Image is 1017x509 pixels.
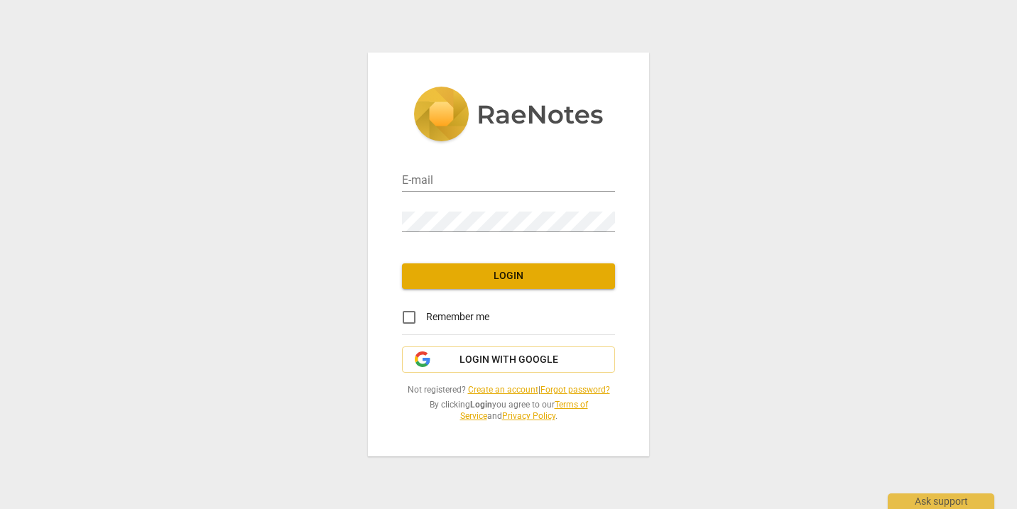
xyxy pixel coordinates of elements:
[468,385,538,395] a: Create an account
[413,269,604,283] span: Login
[888,493,994,509] div: Ask support
[402,399,615,422] span: By clicking you agree to our and .
[470,400,492,410] b: Login
[402,384,615,396] span: Not registered? |
[426,310,489,324] span: Remember me
[413,87,604,145] img: 5ac2273c67554f335776073100b6d88f.svg
[460,400,588,422] a: Terms of Service
[402,263,615,289] button: Login
[502,411,555,421] a: Privacy Policy
[459,353,558,367] span: Login with Google
[402,346,615,373] button: Login with Google
[540,385,610,395] a: Forgot password?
